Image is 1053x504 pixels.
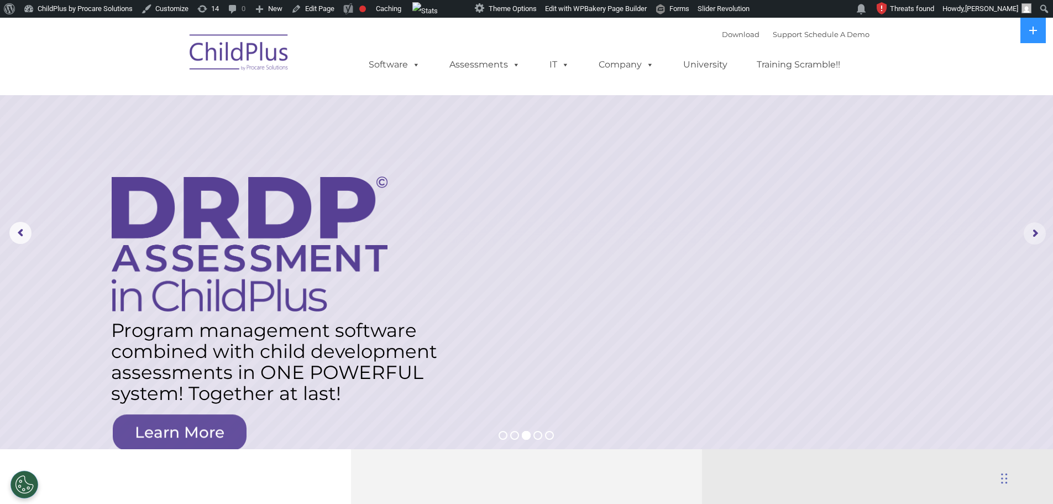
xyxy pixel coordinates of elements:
[359,6,366,12] div: Needs improvement
[1001,462,1008,495] div: Drag
[746,54,851,76] a: Training Scramble!!
[154,73,187,81] span: Last name
[773,30,802,39] a: Support
[154,118,201,127] span: Phone number
[112,176,387,311] img: DRDP Assessment in ChildPlus
[184,27,295,82] img: ChildPlus by Procare Solutions
[872,385,1053,504] iframe: Chat Widget
[111,320,448,404] rs-layer: Program management software combined with child development assessments in ONE POWERFUL system! T...
[438,54,531,76] a: Assessments
[698,4,750,13] span: Slider Revolution
[538,54,580,76] a: IT
[412,2,438,20] img: Views over 48 hours. Click for more Jetpack Stats.
[588,54,665,76] a: Company
[722,30,869,39] font: |
[672,54,738,76] a: University
[358,54,431,76] a: Software
[11,471,38,498] button: Cookies Settings
[965,4,1018,13] span: [PERSON_NAME]
[113,414,247,450] a: Learn More
[722,30,759,39] a: Download
[804,30,869,39] a: Schedule A Demo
